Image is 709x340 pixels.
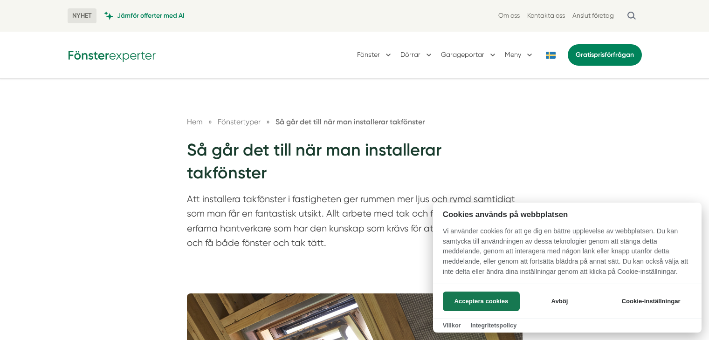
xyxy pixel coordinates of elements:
[523,292,597,311] button: Avböj
[470,322,516,329] a: Integritetspolicy
[433,210,702,219] h2: Cookies används på webbplatsen
[610,292,692,311] button: Cookie-inställningar
[443,292,520,311] button: Acceptera cookies
[433,226,702,283] p: Vi använder cookies för att ge dig en bättre upplevelse av webbplatsen. Du kan samtycka till anvä...
[443,322,461,329] a: Villkor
